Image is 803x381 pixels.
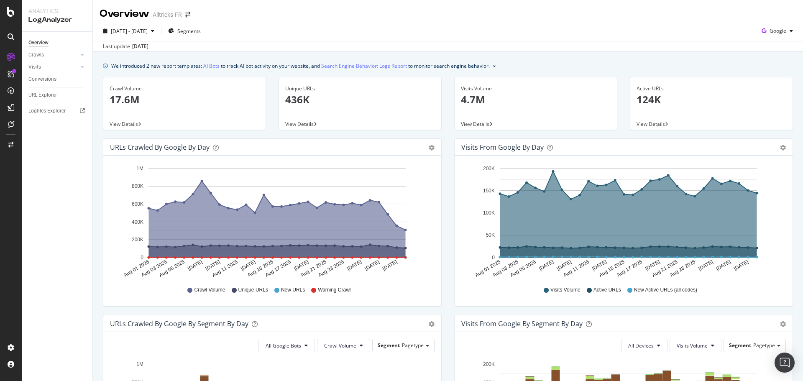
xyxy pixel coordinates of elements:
svg: A chart. [110,162,432,279]
button: close banner [491,60,498,72]
text: 50K [486,233,495,238]
text: 100K [483,210,495,216]
div: Open Intercom Messenger [775,353,795,373]
span: Crawl Volume [194,286,225,294]
div: arrow-right-arrow-left [185,12,190,18]
text: Aug 05 2025 [158,259,186,278]
text: 150K [483,188,495,194]
div: Analytics [28,7,86,15]
span: Warning Crawl [318,286,350,294]
button: Visits Volume [670,339,721,352]
span: All Google Bots [266,342,301,349]
div: Unique URLs [285,85,435,92]
text: Aug 23 2025 [669,259,696,278]
span: Segments [177,28,201,35]
span: New URLs [281,286,305,294]
text: [DATE] [644,259,661,272]
div: Overview [100,7,149,21]
text: [DATE] [364,259,381,272]
p: 124K [637,92,786,107]
a: Search Engine Behavior: Logs Report [321,61,407,70]
text: [DATE] [240,259,256,272]
span: View Details [110,120,138,128]
p: 436K [285,92,435,107]
div: Visits from Google by day [461,143,544,151]
text: [DATE] [715,259,732,272]
div: Visits from Google By Segment By Day [461,320,583,328]
span: [DATE] - [DATE] [111,28,148,35]
div: We introduced 2 new report templates: to track AI bot activity on your website, and to monitor se... [111,61,490,70]
text: Aug 01 2025 [123,259,150,278]
text: [DATE] [591,259,608,272]
span: Visits Volume [677,342,708,349]
text: 200K [483,166,495,171]
text: Aug 11 2025 [211,259,239,278]
span: Visits Volume [550,286,581,294]
span: Active URLs [593,286,621,294]
a: Logfiles Explorer [28,107,87,115]
div: gear [780,321,786,327]
span: Segment [729,342,751,349]
svg: A chart. [461,162,783,279]
text: Aug 03 2025 [492,259,519,278]
text: Aug 15 2025 [247,259,274,278]
button: [DATE] - [DATE] [100,24,158,38]
span: View Details [637,120,665,128]
span: All Devices [628,342,654,349]
text: Aug 05 2025 [509,259,537,278]
div: URLs Crawled by Google By Segment By Day [110,320,248,328]
text: [DATE] [698,259,714,272]
text: Aug 23 2025 [317,259,345,278]
span: View Details [461,120,489,128]
span: Pagetype [753,342,775,349]
a: AI Bots [203,61,220,70]
div: [DATE] [132,43,148,50]
text: [DATE] [538,259,555,272]
text: 1M [136,166,143,171]
text: 800K [132,184,143,189]
text: 600K [132,201,143,207]
button: Segments [165,24,204,38]
text: 200K [132,237,143,243]
div: Crawls [28,51,44,59]
text: 200K [483,361,495,367]
text: Aug 17 2025 [264,259,292,278]
a: Conversions [28,75,87,84]
div: Crawl Volume [110,85,259,92]
span: Segment [378,342,400,349]
span: Unique URLs [238,286,268,294]
span: Crawl Volume [324,342,356,349]
text: [DATE] [346,259,363,272]
div: Visits Volume [461,85,611,92]
div: Logfiles Explorer [28,107,66,115]
text: Aug 21 2025 [651,259,679,278]
div: Active URLs [637,85,786,92]
button: All Devices [621,339,667,352]
div: gear [429,321,435,327]
span: Google [770,27,786,34]
text: Aug 17 2025 [616,259,643,278]
span: New Active URLs (all codes) [634,286,697,294]
div: URLs Crawled by Google by day [110,143,210,151]
div: Overview [28,38,49,47]
text: [DATE] [733,259,749,272]
button: Google [758,24,796,38]
div: gear [429,145,435,151]
div: info banner [103,61,793,70]
button: All Google Bots [258,339,315,352]
a: Visits [28,63,78,72]
div: Alltricks-FR [153,10,182,19]
text: Aug 21 2025 [300,259,327,278]
div: Last update [103,43,148,50]
p: 4.7M [461,92,611,107]
text: 1M [136,361,143,367]
button: Crawl Volume [317,339,370,352]
text: 0 [141,255,143,261]
text: [DATE] [556,259,573,272]
div: LogAnalyzer [28,15,86,25]
div: URL Explorer [28,91,57,100]
a: Overview [28,38,87,47]
text: 400K [132,219,143,225]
